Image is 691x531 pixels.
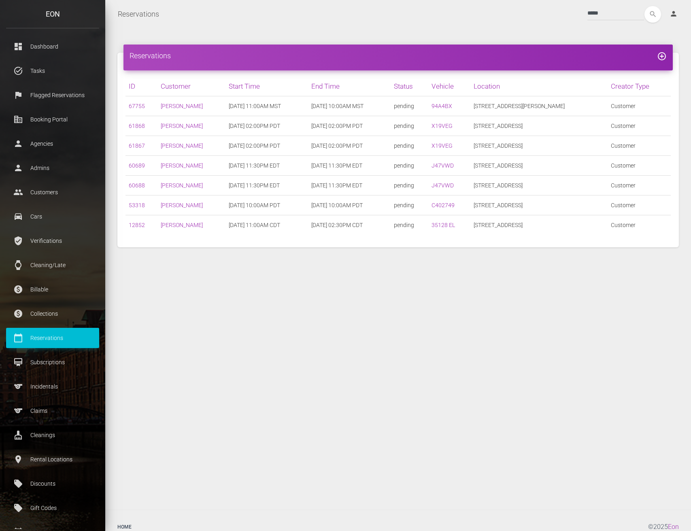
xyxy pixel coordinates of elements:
[129,162,145,169] a: 60689
[6,474,99,494] a: local_offer Discounts
[225,136,308,156] td: [DATE] 02:00PM PDT
[432,123,453,129] a: X19VEG
[6,449,99,469] a: place Rental Locations
[129,182,145,189] a: 60688
[161,162,203,169] a: [PERSON_NAME]
[608,156,671,176] td: Customer
[6,376,99,397] a: sports Incidentals
[308,96,391,116] td: [DATE] 10:00AM MST
[12,380,93,393] p: Incidentals
[125,76,157,96] th: ID
[608,215,671,235] td: Customer
[12,138,93,150] p: Agencies
[391,96,428,116] td: pending
[428,76,470,96] th: Vehicle
[12,308,93,320] p: Collections
[308,136,391,156] td: [DATE] 02:00PM PDT
[12,89,93,101] p: Flagged Reservations
[432,142,453,149] a: X19VEG
[6,134,99,154] a: person Agencies
[6,36,99,57] a: dashboard Dashboard
[157,76,226,96] th: Customer
[12,356,93,368] p: Subscriptions
[432,202,455,208] a: C402749
[161,182,203,189] a: [PERSON_NAME]
[432,103,452,109] a: 94A4BX
[470,136,608,156] td: [STREET_ADDRESS]
[129,123,145,129] a: 61868
[668,523,679,531] a: Eon
[12,502,93,514] p: Gift Codes
[6,109,99,130] a: corporate_fare Booking Portal
[391,136,428,156] td: pending
[608,96,671,116] td: Customer
[657,51,667,61] i: add_circle_outline
[432,162,454,169] a: J47VWD
[470,195,608,215] td: [STREET_ADDRESS]
[6,206,99,227] a: drive_eta Cars
[308,76,391,96] th: End Time
[12,405,93,417] p: Claims
[12,235,93,247] p: Verifications
[6,158,99,178] a: person Admins
[670,10,678,18] i: person
[308,176,391,195] td: [DATE] 11:30PM EDT
[391,176,428,195] td: pending
[225,96,308,116] td: [DATE] 11:00AM MST
[608,195,671,215] td: Customer
[161,103,203,109] a: [PERSON_NAME]
[130,51,667,61] h4: Reservations
[12,210,93,223] p: Cars
[118,4,159,24] a: Reservations
[161,142,203,149] a: [PERSON_NAME]
[608,176,671,195] td: Customer
[644,6,661,23] button: search
[12,478,93,490] p: Discounts
[12,259,93,271] p: Cleaning/Late
[608,116,671,136] td: Customer
[470,215,608,235] td: [STREET_ADDRESS]
[12,65,93,77] p: Tasks
[225,156,308,176] td: [DATE] 11:30PM EDT
[225,215,308,235] td: [DATE] 11:00AM CDT
[6,182,99,202] a: people Customers
[470,156,608,176] td: [STREET_ADDRESS]
[470,116,608,136] td: [STREET_ADDRESS]
[308,195,391,215] td: [DATE] 10:00AM PDT
[225,176,308,195] td: [DATE] 11:30PM EDT
[6,231,99,251] a: verified_user Verifications
[6,85,99,105] a: flag Flagged Reservations
[12,453,93,465] p: Rental Locations
[225,76,308,96] th: Start Time
[129,103,145,109] a: 67755
[12,186,93,198] p: Customers
[657,51,667,60] a: add_circle_outline
[129,222,145,228] a: 12852
[6,425,99,445] a: cleaning_services Cleanings
[12,429,93,441] p: Cleanings
[161,202,203,208] a: [PERSON_NAME]
[391,76,428,96] th: Status
[161,222,203,228] a: [PERSON_NAME]
[225,195,308,215] td: [DATE] 10:00AM PDT
[308,215,391,235] td: [DATE] 02:30PM CDT
[470,176,608,195] td: [STREET_ADDRESS]
[12,162,93,174] p: Admins
[129,202,145,208] a: 53318
[663,6,685,22] a: person
[308,116,391,136] td: [DATE] 02:00PM PDT
[6,498,99,518] a: local_offer Gift Codes
[6,328,99,348] a: calendar_today Reservations
[6,61,99,81] a: task_alt Tasks
[608,136,671,156] td: Customer
[608,76,671,96] th: Creator Type
[470,76,608,96] th: Location
[12,283,93,295] p: Billable
[391,215,428,235] td: pending
[308,156,391,176] td: [DATE] 11:30PM EDT
[391,156,428,176] td: pending
[6,255,99,275] a: watch Cleaning/Late
[432,222,455,228] a: 35128 EL
[6,401,99,421] a: sports Claims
